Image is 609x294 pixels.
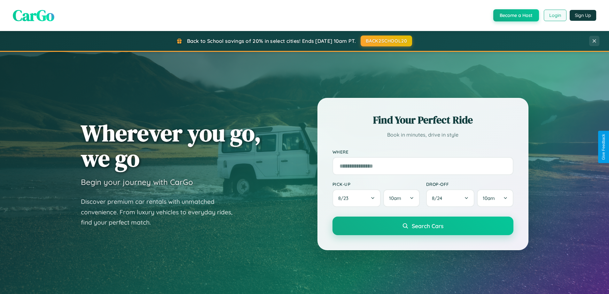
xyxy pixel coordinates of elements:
h1: Wherever you go, we go [81,120,261,171]
button: Become a Host [493,9,539,21]
span: CarGo [13,5,54,26]
label: Where [332,149,513,155]
button: BACK2SCHOOL20 [361,36,412,46]
label: Pick-up [332,181,420,187]
span: 8 / 24 [432,195,445,201]
button: 8/24 [426,189,475,207]
h3: Begin your journey with CarGo [81,177,193,187]
span: Search Cars [412,222,443,229]
button: Sign Up [570,10,596,21]
h2: Find Your Perfect Ride [332,113,513,127]
button: Search Cars [332,217,513,235]
button: 10am [477,189,513,207]
span: 8 / 23 [338,195,352,201]
button: 10am [383,189,419,207]
button: 8/23 [332,189,381,207]
p: Discover premium car rentals with unmatched convenience. From luxury vehicles to everyday rides, ... [81,196,241,228]
span: Back to School savings of 20% in select cities! Ends [DATE] 10am PT. [187,38,356,44]
span: 10am [389,195,401,201]
label: Drop-off [426,181,513,187]
button: Login [544,10,566,21]
p: Book in minutes, drive in style [332,130,513,139]
div: Give Feedback [601,134,606,160]
span: 10am [483,195,495,201]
